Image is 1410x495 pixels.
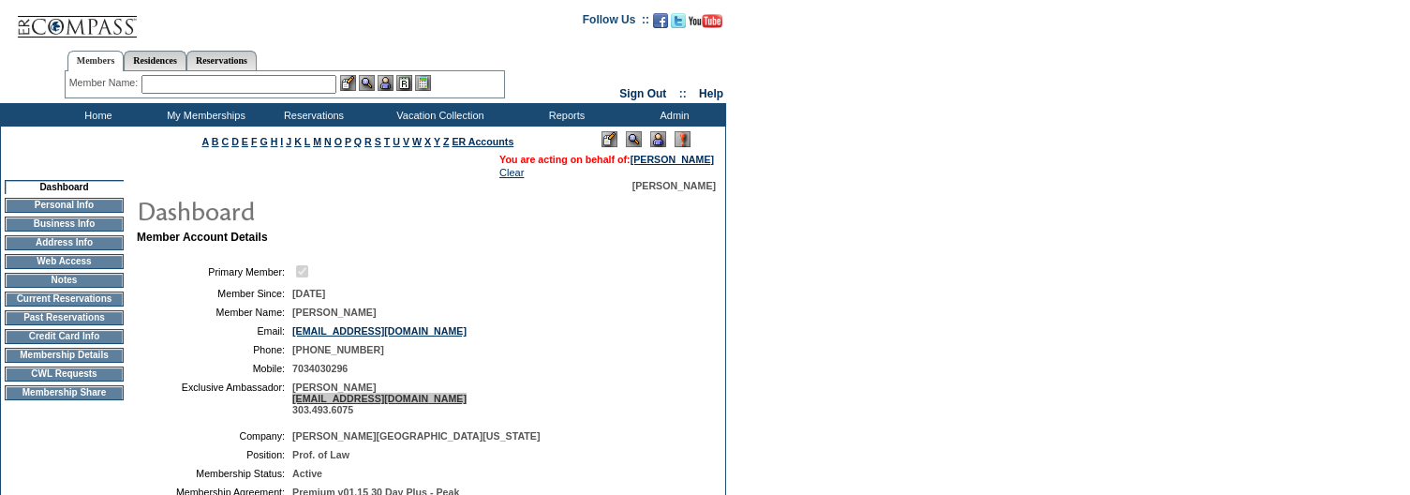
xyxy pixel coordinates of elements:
td: Membership Status: [144,468,285,479]
td: Exclusive Ambassador: [144,382,285,415]
a: Members [67,51,125,71]
a: U [393,136,400,147]
a: Reservations [186,51,257,70]
td: Dashboard [5,180,124,194]
td: Credit Card Info [5,329,124,344]
img: b_calculator.gif [415,75,431,91]
a: N [324,136,332,147]
span: [PERSON_NAME][GEOGRAPHIC_DATA][US_STATE] [292,430,540,442]
td: Vacation Collection [365,103,511,127]
td: Member Since: [144,288,285,299]
img: View Mode [626,131,642,147]
img: b_edit.gif [340,75,356,91]
a: L [304,136,310,147]
a: Sign Out [619,87,666,100]
a: J [286,136,291,147]
a: T [384,136,391,147]
a: D [231,136,239,147]
img: Reservations [396,75,412,91]
a: C [221,136,229,147]
td: My Memberships [150,103,258,127]
b: Member Account Details [137,231,268,244]
a: R [364,136,372,147]
span: Prof. of Law [292,449,349,460]
a: ER Accounts [452,136,513,147]
a: X [424,136,431,147]
img: Follow us on Twitter [671,13,686,28]
img: Impersonate [378,75,393,91]
a: W [412,136,422,147]
span: [DATE] [292,288,325,299]
td: Reports [511,103,618,127]
a: S [375,136,381,147]
td: Primary Member: [144,262,285,280]
td: Position: [144,449,285,460]
a: B [212,136,219,147]
td: Address Info [5,235,124,250]
td: CWL Requests [5,367,124,382]
td: Web Access [5,254,124,269]
span: 7034030296 [292,363,348,374]
td: Email: [144,325,285,337]
a: Q [354,136,362,147]
img: Subscribe to our YouTube Channel [689,14,722,28]
td: Admin [618,103,726,127]
a: M [313,136,321,147]
a: F [251,136,258,147]
a: Residences [124,51,186,70]
img: Log Concern/Member Elevation [675,131,690,147]
td: Membership Details [5,348,124,363]
a: Follow us on Twitter [671,19,686,30]
a: A [202,136,209,147]
a: Become our fan on Facebook [653,19,668,30]
img: pgTtlDashboard.gif [136,191,511,229]
td: Follow Us :: [583,11,649,34]
td: Phone: [144,344,285,355]
a: K [294,136,302,147]
td: Business Info [5,217,124,232]
span: [PERSON_NAME] 303.493.6075 [292,382,467,415]
span: Active [292,468,322,479]
div: Member Name: [69,75,141,91]
td: Current Reservations [5,292,124,307]
a: Y [434,136,440,147]
td: Reservations [258,103,365,127]
span: [PHONE_NUMBER] [292,344,384,355]
td: Company: [144,430,285,442]
span: [PERSON_NAME] [292,307,376,318]
a: Z [443,136,450,147]
span: :: [679,87,687,100]
td: Member Name: [144,307,285,318]
a: G [260,136,267,147]
span: You are acting on behalf of: [499,154,714,165]
td: Home [42,103,150,127]
td: Notes [5,273,124,288]
a: Help [699,87,723,100]
img: View [359,75,375,91]
a: [EMAIL_ADDRESS][DOMAIN_NAME] [292,325,467,337]
a: P [345,136,351,147]
td: Mobile: [144,363,285,374]
a: Subscribe to our YouTube Channel [689,19,722,30]
img: Edit Mode [601,131,617,147]
td: Personal Info [5,198,124,213]
a: [PERSON_NAME] [631,154,714,165]
a: I [280,136,283,147]
img: Become our fan on Facebook [653,13,668,28]
a: O [334,136,342,147]
a: [EMAIL_ADDRESS][DOMAIN_NAME] [292,393,467,404]
a: V [403,136,409,147]
a: E [242,136,248,147]
img: Impersonate [650,131,666,147]
td: Past Reservations [5,310,124,325]
a: Clear [499,167,524,178]
td: Membership Share [5,385,124,400]
a: H [271,136,278,147]
span: [PERSON_NAME] [632,180,716,191]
